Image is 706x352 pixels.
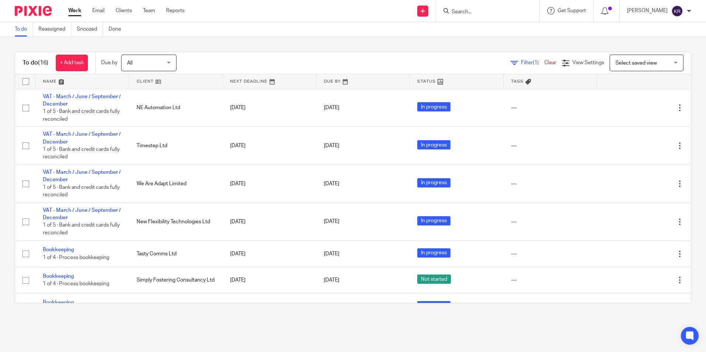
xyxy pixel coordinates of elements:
span: In progress [417,216,450,225]
span: In progress [417,140,450,149]
span: 1 of 5 · Bank and credit cards fully reconciled [43,223,120,236]
span: [DATE] [324,251,339,256]
a: VAT - March / June / September / December [43,208,121,220]
a: Snoozed [77,22,103,37]
a: Bookkeeping [43,300,74,305]
h1: To do [23,59,48,67]
span: 1 of 5 · Bank and credit cards fully reconciled [43,185,120,198]
div: --- [511,218,590,225]
p: Due by [101,59,117,66]
span: (16) [38,60,48,66]
span: 1 of 4 · Process bookkeeping [43,281,109,286]
td: [DATE] [223,165,316,203]
a: VAT - March / June / September / December [43,170,121,182]
a: Team [143,7,155,14]
div: --- [511,276,590,284]
a: + Add task [56,55,88,71]
td: NE Automation Ltd [129,89,223,127]
td: [DATE] [223,241,316,267]
td: We Are Adapt Limited [129,165,223,203]
a: Reassigned [38,22,71,37]
td: New Flexibility Technologies Ltd [129,203,223,241]
span: Not started [417,275,451,284]
div: --- [511,142,590,149]
span: [DATE] [324,105,339,110]
span: 1 of 5 · Bank and credit cards fully reconciled [43,147,120,160]
img: svg%3E [671,5,683,17]
span: In progress [417,248,450,258]
div: --- [511,180,590,187]
span: Select saved view [616,61,657,66]
div: --- [511,104,590,111]
span: 1 of 5 · Bank and credit cards fully reconciled [43,109,120,122]
img: Pixie [15,6,52,16]
span: In progress [417,178,450,187]
span: [DATE] [324,143,339,148]
td: [DATE] [223,293,316,320]
a: Email [92,7,104,14]
a: Done [109,22,127,37]
span: In progress [417,102,450,111]
a: Reports [166,7,185,14]
a: To do [15,22,33,37]
span: (1) [533,60,539,65]
input: Search [451,9,517,15]
span: Tags [511,79,524,83]
a: Clients [116,7,132,14]
a: Clear [544,60,556,65]
a: Work [68,7,81,14]
span: 1 of 4 · Process bookkeeping [43,255,109,260]
a: VAT - March / June / September / December [43,94,121,107]
span: Get Support [558,8,586,13]
span: View Settings [572,60,604,65]
td: [DATE] [223,89,316,127]
td: [DATE] [223,127,316,165]
span: [DATE] [324,277,339,283]
a: Bookkeeping [43,274,74,279]
a: Bookkeeping [43,247,74,252]
td: We Are Adapt Limited [129,293,223,320]
td: Tasty Comms Ltd [129,241,223,267]
div: --- [511,250,590,258]
td: Timestep Ltd [129,127,223,165]
span: Filter [521,60,544,65]
td: [DATE] [223,203,316,241]
span: In progress [417,301,450,310]
span: [DATE] [324,219,339,224]
td: Simply Fostering Consultancy Ltd [129,267,223,293]
span: All [127,61,133,66]
a: VAT - March / June / September / December [43,132,121,144]
p: [PERSON_NAME] [627,7,668,14]
div: --- [511,303,590,310]
td: [DATE] [223,267,316,293]
span: [DATE] [324,181,339,186]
